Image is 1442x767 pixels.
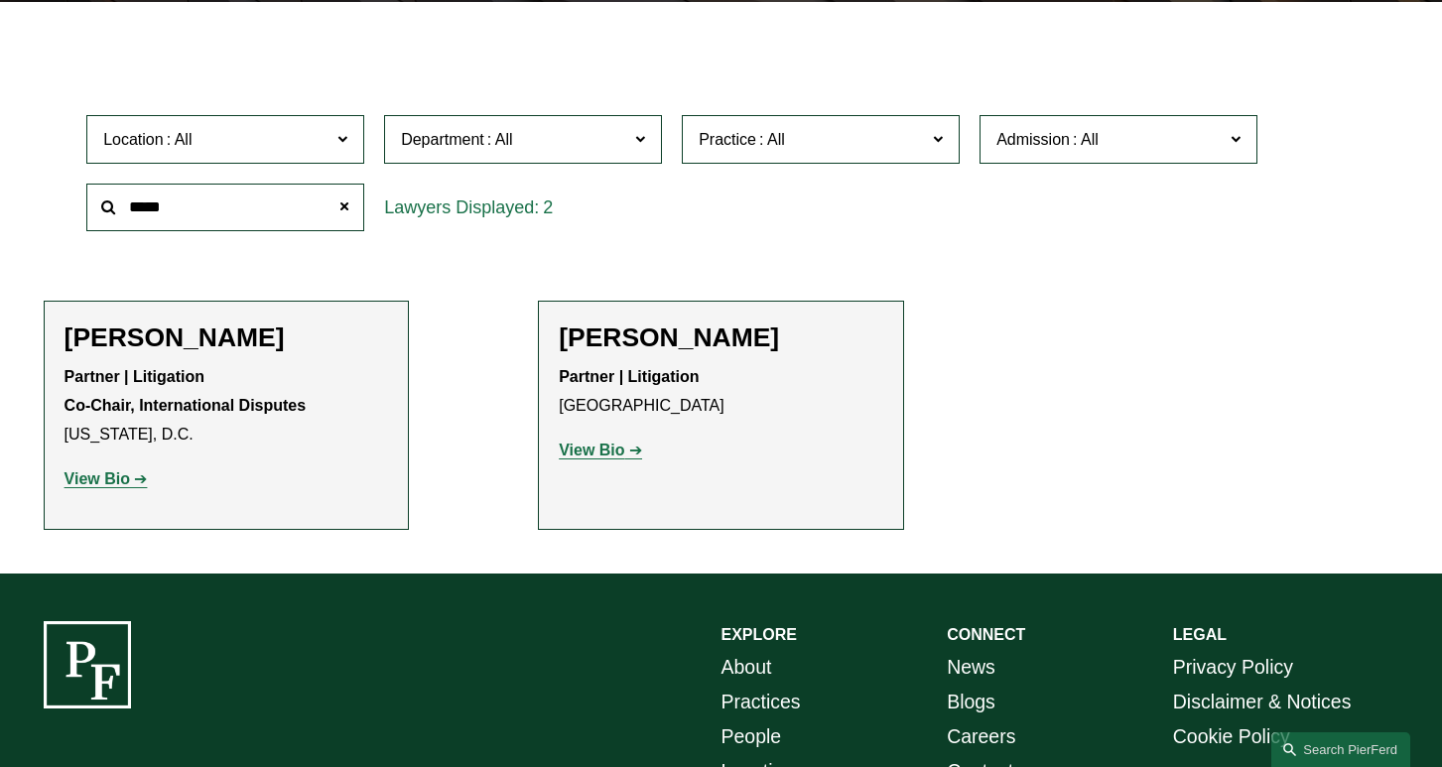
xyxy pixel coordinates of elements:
[559,368,699,385] strong: Partner | Litigation
[1271,732,1410,767] a: Search this site
[1173,626,1227,643] strong: LEGAL
[947,719,1015,754] a: Careers
[1173,685,1352,719] a: Disclaimer & Notices
[559,321,883,353] h2: [PERSON_NAME]
[947,685,995,719] a: Blogs
[65,470,130,487] strong: View Bio
[401,131,484,148] span: Department
[1173,719,1290,754] a: Cookie Policy
[559,442,642,458] a: View Bio
[996,131,1070,148] span: Admission
[103,131,164,148] span: Location
[1173,650,1293,685] a: Privacy Policy
[947,626,1025,643] strong: CONNECT
[721,685,801,719] a: Practices
[543,197,553,217] span: 2
[721,626,797,643] strong: EXPLORE
[721,719,782,754] a: People
[559,442,624,458] strong: View Bio
[699,131,756,148] span: Practice
[65,368,307,414] strong: Partner | Litigation Co-Chair, International Disputes
[65,321,389,353] h2: [PERSON_NAME]
[65,470,148,487] a: View Bio
[721,650,772,685] a: About
[947,650,995,685] a: News
[559,363,883,421] p: [GEOGRAPHIC_DATA]
[65,363,389,448] p: [US_STATE], D.C.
